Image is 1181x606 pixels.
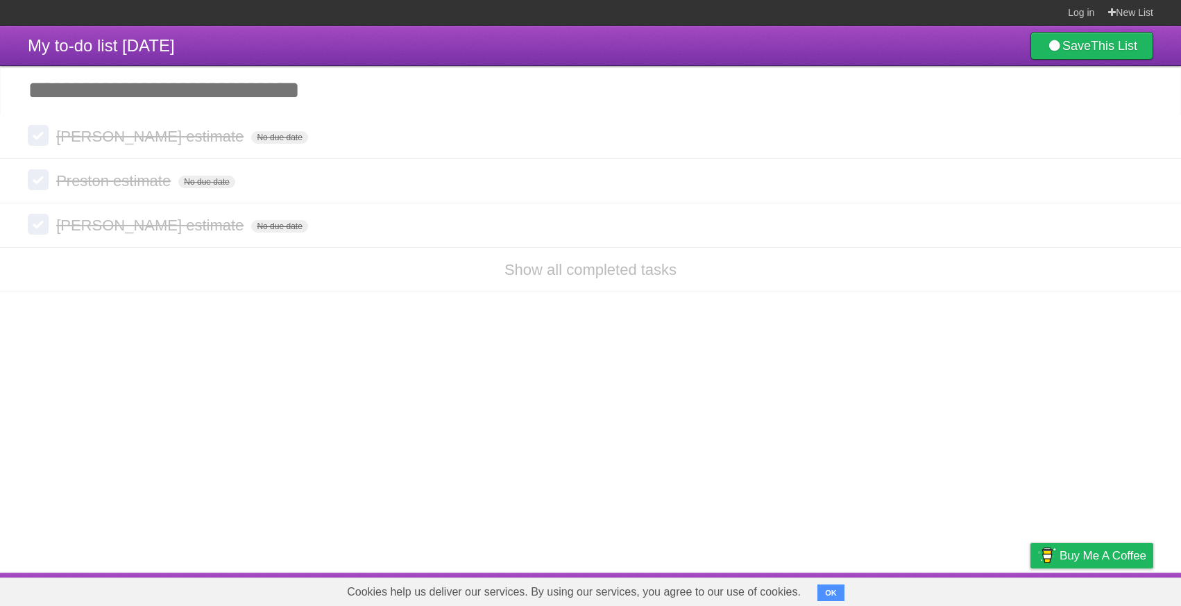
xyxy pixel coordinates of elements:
[1037,544,1056,567] img: Buy me a coffee
[28,169,49,190] label: Done
[846,576,875,603] a: About
[28,125,49,146] label: Done
[28,214,49,235] label: Done
[1091,39,1137,53] b: This List
[56,172,174,190] span: Preston estimate
[892,576,948,603] a: Developers
[1060,544,1146,568] span: Buy me a coffee
[251,131,307,144] span: No due date
[1030,32,1153,60] a: SaveThis List
[56,217,247,234] span: [PERSON_NAME] estimate
[28,36,175,55] span: My to-do list [DATE]
[251,220,307,233] span: No due date
[178,176,235,188] span: No due date
[1066,576,1153,603] a: Suggest a feature
[1012,576,1048,603] a: Privacy
[333,578,815,606] span: Cookies help us deliver our services. By using our services, you agree to our use of cookies.
[504,261,677,278] a: Show all completed tasks
[817,584,844,601] button: OK
[56,128,247,145] span: [PERSON_NAME] estimate
[965,576,996,603] a: Terms
[1030,543,1153,569] a: Buy me a coffee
